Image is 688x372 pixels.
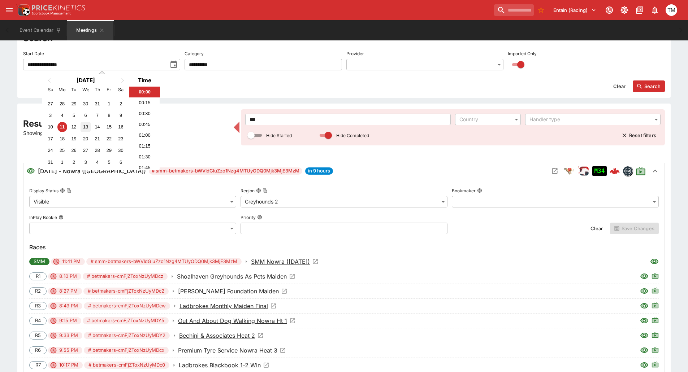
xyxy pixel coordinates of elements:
[83,273,168,280] span: # betmakers-cmFjZToxNzUyMDcz
[640,287,649,296] svg: Visible
[256,188,261,193] button: RegionCopy To Clipboard
[178,316,296,325] a: Open Event
[57,145,67,155] div: Choose Monday, August 25th, 2025
[92,85,102,95] div: Thursday
[640,346,649,355] svg: Visible
[81,134,90,144] div: Choose Wednesday, August 20th, 2025
[652,302,659,309] svg: Live
[336,132,369,139] p: Hide Completed
[46,110,55,120] div: Choose Sunday, August 3rd, 2025
[640,302,649,310] svg: Visible
[69,145,79,155] div: Choose Tuesday, August 26th, 2025
[57,99,67,109] div: Choose Monday, July 28th, 2025
[179,331,255,340] p: Bechini & Associates Heat 2
[563,165,575,177] img: greyhound_racing.png
[129,141,160,152] li: 01:15
[636,166,646,176] svg: Live
[23,51,44,57] p: Start Date
[104,99,114,109] div: Choose Friday, August 1st, 2025
[31,302,45,310] span: R3
[346,51,364,57] p: Provider
[55,332,82,339] span: 9:33 PM
[452,188,476,194] p: Bookmaker
[69,134,79,144] div: Choose Tuesday, August 19th, 2025
[592,166,607,176] div: Imported to Jetbet as OPEN
[69,99,79,109] div: Choose Tuesday, July 29th, 2025
[618,4,631,17] button: Toggle light/dark mode
[69,157,79,167] div: Choose Tuesday, September 2nd, 2025
[129,162,160,173] li: 01:45
[43,75,55,86] button: Previous Month
[86,258,242,265] span: # smm-betmakers-bWVldGluZzo1Nzg4MTUyODQ0Mjk3MjE3MzM
[32,273,44,280] span: R1
[129,97,160,108] li: 00:15
[241,196,447,207] div: Greyhounds 2
[81,110,90,120] div: Choose Wednesday, August 6th, 2025
[57,85,67,95] div: Monday
[23,129,229,137] p: Showing 1 of 76 results
[251,257,319,266] a: Open Event
[31,332,45,339] span: R5
[648,4,661,17] button: Notifications
[623,166,633,176] div: betmakers
[46,145,55,155] div: Choose Sunday, August 24th, 2025
[185,51,204,57] p: Category
[57,110,67,120] div: Choose Monday, August 4th, 2025
[83,288,169,295] span: # betmakers-cmFjZToxNzUyMDc2
[508,51,537,57] p: Imported Only
[92,157,102,167] div: Choose Thursday, September 4th, 2025
[104,85,114,95] div: Friday
[92,99,102,109] div: Choose Thursday, July 31st, 2025
[84,332,170,339] span: # betmakers-cmFjZToxNzUyMDY2
[241,188,255,194] p: Region
[650,257,659,266] svg: Visible
[116,157,126,167] div: Choose Saturday, September 6th, 2025
[116,145,126,155] div: Choose Saturday, August 30th, 2025
[55,273,81,280] span: 8:10 PM
[46,99,55,109] div: Choose Sunday, July 27th, 2025
[84,347,169,354] span: # betmakers-cmFjZToxNzUyMDcx
[652,331,659,338] svg: Live
[116,122,126,132] div: Choose Saturday, August 16th, 2025
[92,134,102,144] div: Choose Thursday, August 21st, 2025
[16,3,30,17] img: PriceKinetics Logo
[640,272,649,281] svg: Visible
[69,85,79,95] div: Tuesday
[477,188,482,193] button: Bookmaker
[31,288,45,295] span: R2
[3,4,16,17] button: open drawer
[578,165,589,177] img: racing.png
[46,85,55,95] div: Sunday
[241,214,256,220] p: Priority
[640,361,649,369] svg: Visible
[31,317,45,324] span: R4
[46,157,55,167] div: Choose Sunday, August 31st, 2025
[29,188,59,194] p: Display Status
[67,20,113,40] button: Meetings
[586,223,607,234] button: Clear
[29,243,659,251] h6: Races
[623,166,632,176] img: betmakers.png
[81,157,90,167] div: Choose Wednesday, September 3rd, 2025
[563,165,575,177] div: greyhound_racing
[179,302,268,310] p: Ladbrokes Monthly Maiden Final
[652,346,659,353] svg: Live
[633,80,665,92] button: Search
[104,145,114,155] div: Choose Friday, August 29th, 2025
[81,99,90,109] div: Choose Wednesday, July 30th, 2025
[652,316,659,324] svg: Live
[549,4,601,16] button: Select Tenant
[23,118,229,129] h2: Results
[179,302,277,310] a: Open Event
[104,157,114,167] div: Choose Friday, September 5th, 2025
[104,134,114,144] div: Choose Friday, August 22nd, 2025
[29,258,49,265] span: SMM
[305,167,333,175] span: in 9 hours
[652,272,659,279] svg: Live
[42,77,129,84] h2: [DATE]
[640,316,649,325] svg: Visible
[84,302,170,310] span: # betmakers-cmFjZToxNzUyMDcw
[31,362,45,369] span: R7
[38,167,146,175] h6: [DATE] - Nowra ([GEOGRAPHIC_DATA])
[640,331,649,340] svg: Visible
